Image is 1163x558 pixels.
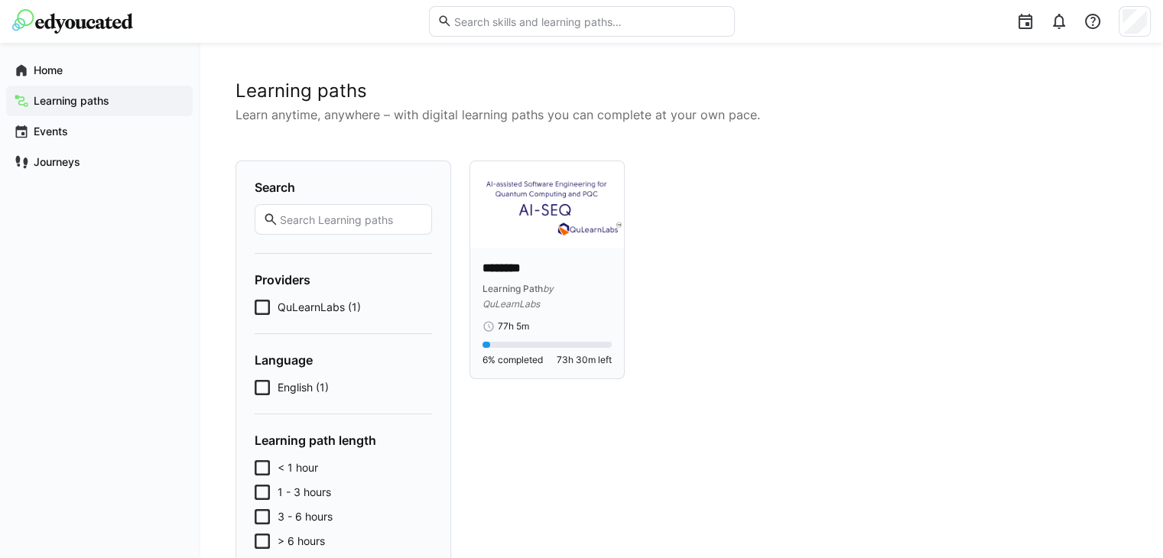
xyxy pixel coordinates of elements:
[278,380,329,395] span: English (1)
[278,534,325,549] span: > 6 hours
[278,509,333,524] span: 3 - 6 hours
[278,212,424,226] input: Search Learning paths
[255,180,432,195] h4: Search
[278,460,318,475] span: < 1 hour
[255,433,432,448] h4: Learning path length
[255,352,432,368] h4: Language
[498,320,529,333] span: 77h 5m
[278,485,331,500] span: 1 - 3 hours
[452,15,726,28] input: Search skills and learning paths…
[482,354,543,366] span: 6% completed
[482,283,543,294] span: Learning Path
[236,105,1126,124] p: Learn anytime, anywhere – with digital learning paths you can complete at your own pace.
[482,283,554,310] span: by QuLearnLabs
[255,272,432,287] h4: Providers
[236,79,1126,102] h2: Learning paths
[470,161,624,248] img: image
[278,300,361,315] span: QuLearnLabs (1)
[557,354,612,366] span: 73h 30m left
